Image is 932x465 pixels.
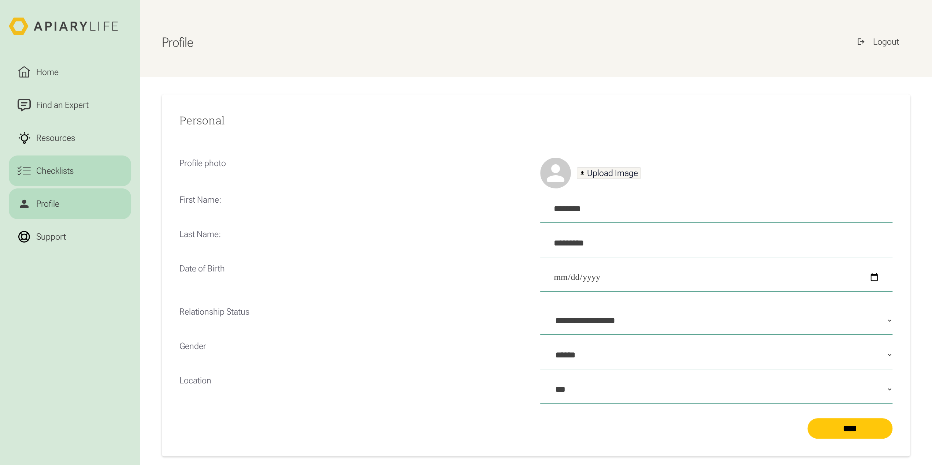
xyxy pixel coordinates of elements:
h1: Profile [162,35,193,50]
p: Location [179,375,532,412]
div: Resources [34,131,77,145]
div: Logout [871,35,901,48]
div: Profile [34,197,62,210]
p: First Name: [179,194,532,223]
a: Support [9,221,131,252]
a: Find an Expert [9,90,131,120]
div: Upload Image [587,168,638,178]
h2: Personal [179,112,532,128]
p: Last Name: [179,229,532,257]
p: Profile photo [179,158,532,188]
a: Resources [9,123,131,153]
div: Support [34,230,68,243]
p: Gender [179,341,532,369]
div: Checklists [34,164,76,177]
div: Home [34,65,61,79]
p: Relationship Status [179,306,532,335]
div: Find an Expert [34,98,91,112]
a: Profile [9,188,131,219]
p: Date of Birth [179,263,532,300]
a: Checklists [9,155,131,186]
a: Upload Image [577,167,641,179]
a: Logout [846,26,910,57]
form: Profile Form [179,194,892,439]
a: Home [9,57,131,87]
